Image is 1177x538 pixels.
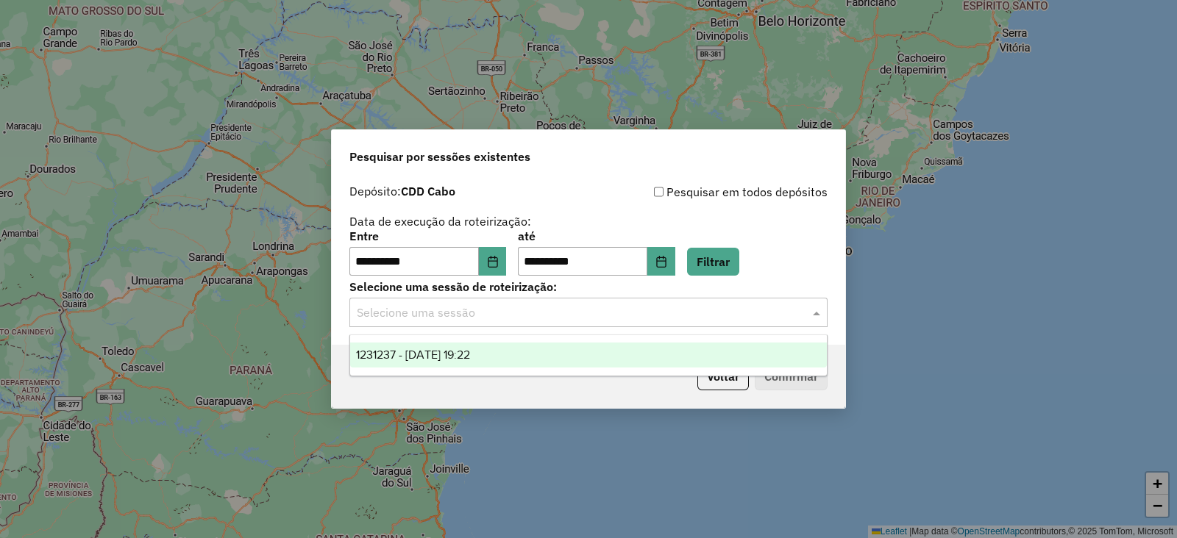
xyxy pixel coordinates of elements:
[401,184,455,198] strong: CDD Cabo
[349,278,828,295] label: Selecione uma sessão de roteirização:
[518,227,675,245] label: até
[349,212,531,230] label: Data de execução da roteirização:
[479,247,507,276] button: Choose Date
[349,182,455,200] label: Depósito:
[349,227,506,245] label: Entre
[356,348,470,361] span: 1231237 - [DATE] 19:22
[349,334,828,376] ng-dropdown-panel: Options list
[647,247,675,276] button: Choose Date
[687,248,739,276] button: Filtrar
[697,362,749,390] button: Voltar
[588,183,828,201] div: Pesquisar em todos depósitos
[349,148,530,165] span: Pesquisar por sessões existentes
